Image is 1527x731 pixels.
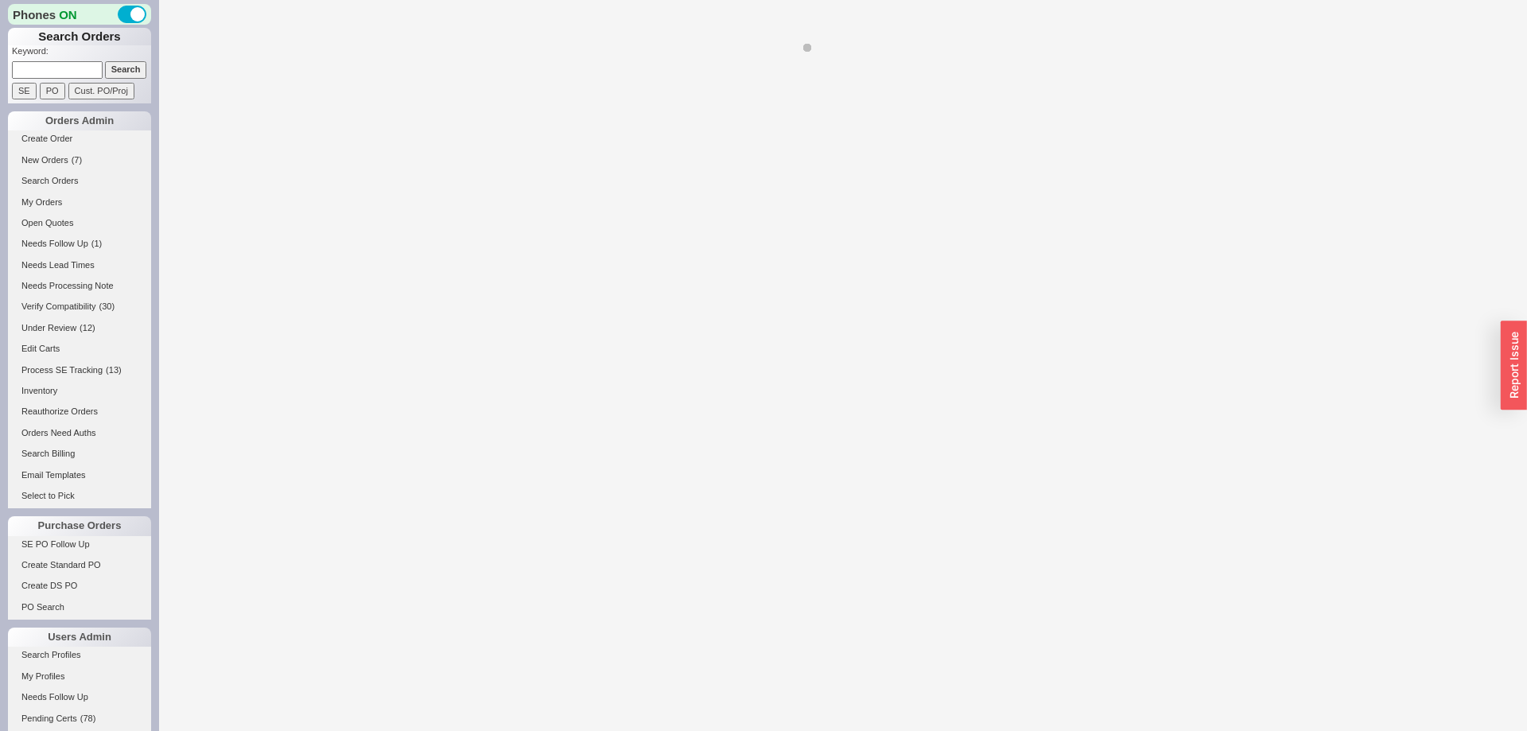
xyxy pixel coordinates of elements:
[99,301,115,311] span: ( 30 )
[8,628,151,647] div: Users Admin
[8,516,151,535] div: Purchase Orders
[105,61,147,78] input: Search
[80,714,96,723] span: ( 78 )
[8,668,151,685] a: My Profiles
[8,710,151,727] a: Pending Certs(78)
[8,215,151,231] a: Open Quotes
[8,383,151,399] a: Inventory
[8,425,151,441] a: Orders Need Auths
[8,403,151,420] a: Reauthorize Orders
[8,235,151,252] a: Needs Follow Up(1)
[80,323,95,332] span: ( 12 )
[8,111,151,130] div: Orders Admin
[40,83,65,99] input: PO
[8,536,151,553] a: SE PO Follow Up
[21,365,103,375] span: Process SE Tracking
[21,692,88,702] span: Needs Follow Up
[59,6,77,23] span: ON
[8,557,151,574] a: Create Standard PO
[8,599,151,616] a: PO Search
[8,194,151,211] a: My Orders
[8,130,151,147] a: Create Order
[21,714,77,723] span: Pending Certs
[21,301,96,311] span: Verify Compatibility
[8,152,151,169] a: New Orders(7)
[8,298,151,315] a: Verify Compatibility(30)
[72,155,82,165] span: ( 7 )
[8,173,151,189] a: Search Orders
[21,323,76,332] span: Under Review
[8,445,151,462] a: Search Billing
[21,281,114,290] span: Needs Processing Note
[21,239,88,248] span: Needs Follow Up
[8,28,151,45] h1: Search Orders
[106,365,122,375] span: ( 13 )
[12,83,37,99] input: SE
[12,45,151,61] p: Keyword:
[8,362,151,379] a: Process SE Tracking(13)
[8,257,151,274] a: Needs Lead Times
[8,689,151,706] a: Needs Follow Up
[91,239,102,248] span: ( 1 )
[8,577,151,594] a: Create DS PO
[21,155,68,165] span: New Orders
[8,4,151,25] div: Phones
[8,340,151,357] a: Edit Carts
[68,83,134,99] input: Cust. PO/Proj
[8,488,151,504] a: Select to Pick
[8,647,151,663] a: Search Profiles
[8,320,151,336] a: Under Review(12)
[8,467,151,484] a: Email Templates
[8,278,151,294] a: Needs Processing Note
